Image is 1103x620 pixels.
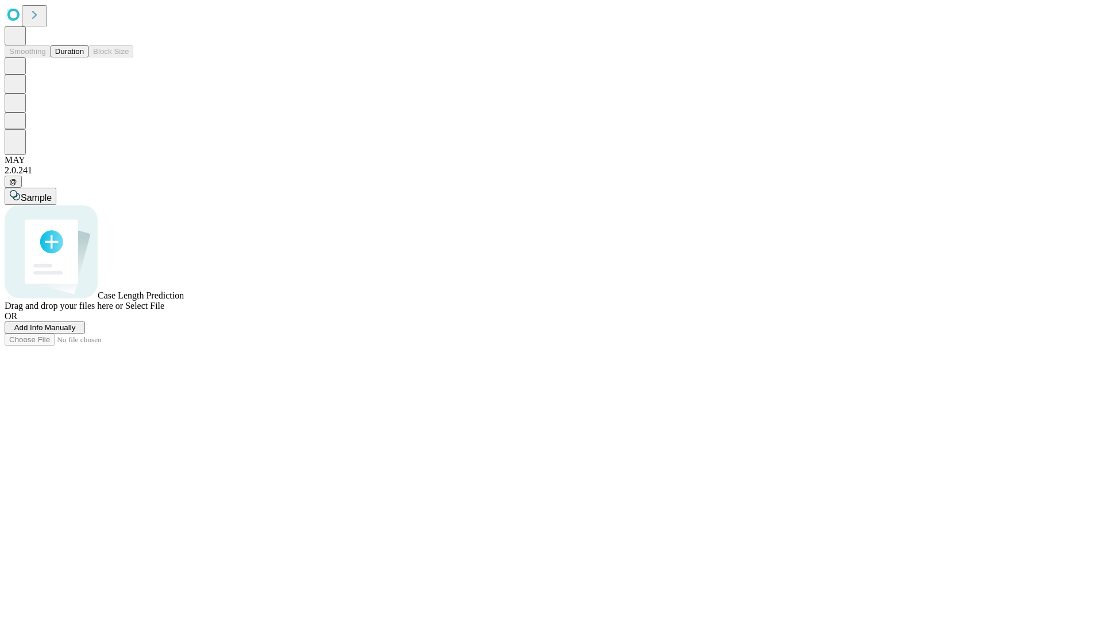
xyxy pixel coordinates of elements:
[5,188,56,205] button: Sample
[21,193,52,203] span: Sample
[5,45,51,57] button: Smoothing
[125,301,164,311] span: Select File
[5,165,1098,176] div: 2.0.241
[5,321,85,334] button: Add Info Manually
[5,301,123,311] span: Drag and drop your files here or
[5,155,1098,165] div: MAY
[5,176,22,188] button: @
[98,290,184,300] span: Case Length Prediction
[88,45,133,57] button: Block Size
[51,45,88,57] button: Duration
[14,323,76,332] span: Add Info Manually
[9,177,17,186] span: @
[5,311,17,321] span: OR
